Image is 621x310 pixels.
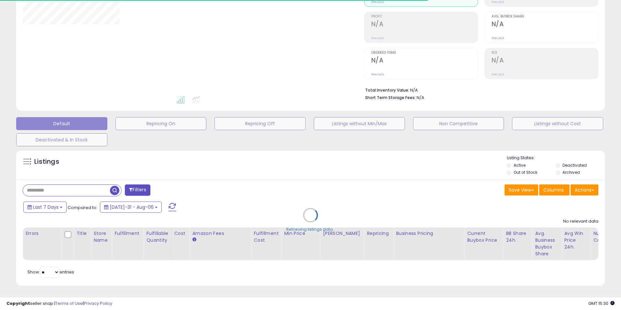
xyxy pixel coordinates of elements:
[6,301,112,307] div: seller snap | |
[588,300,615,306] span: 2025-08-14 15:30 GMT
[413,117,504,130] button: Non Competitive
[6,300,30,306] strong: Copyright
[84,300,112,306] a: Privacy Policy
[115,117,207,130] button: Repricing On
[314,117,405,130] button: Listings without Min/Max
[365,87,409,93] b: Total Inventory Value:
[492,57,598,65] h2: N/A
[492,51,598,55] span: ROI
[16,117,107,130] button: Default
[512,117,603,130] button: Listings without Cost
[371,51,478,55] span: Ordered Items
[492,72,504,76] small: Prev: N/A
[371,15,478,18] span: Profit
[492,36,504,40] small: Prev: N/A
[371,20,478,29] h2: N/A
[214,117,306,130] button: Repricing Off
[365,86,594,94] li: N/A
[417,94,424,101] span: N/A
[286,227,335,232] div: Retrieving listings data..
[492,15,598,18] span: Avg. Buybox Share
[365,95,416,100] b: Short Term Storage Fees:
[371,36,384,40] small: Prev: N/A
[371,57,478,65] h2: N/A
[492,20,598,29] h2: N/A
[16,133,107,146] button: Deactivated & In Stock
[55,300,83,306] a: Terms of Use
[371,72,384,76] small: Prev: N/A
